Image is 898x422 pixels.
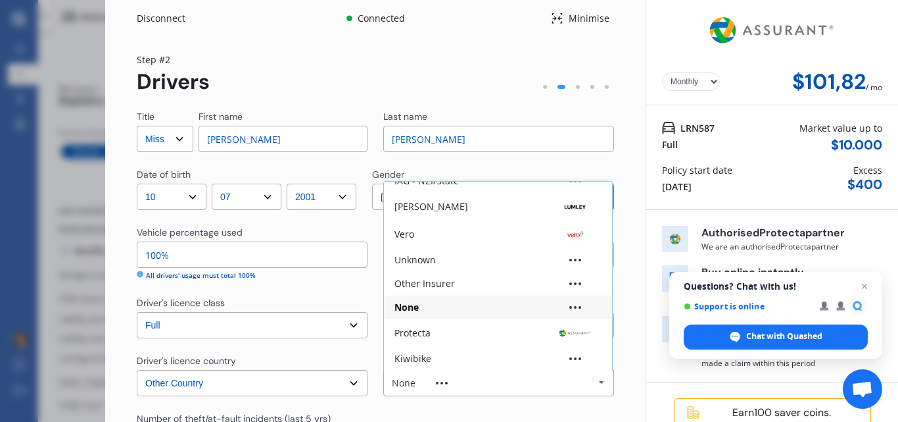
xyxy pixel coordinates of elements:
[662,163,732,177] div: Policy start date
[558,228,593,241] img: Vero.png
[137,242,367,268] input: Enter percentage
[137,226,243,239] div: Vehicle percentage used
[563,12,614,25] div: Minimise
[662,226,688,252] img: insurer icon
[866,70,882,94] div: / mo
[799,121,882,135] div: Market value up to
[704,406,860,419] div: Earn 100 saver coins.
[137,110,154,123] div: Title
[847,177,882,192] div: $ 400
[392,379,415,388] div: None
[684,325,868,350] span: Chat with Quashed
[383,110,427,123] div: Last name
[146,271,256,280] div: All drivers' usage must total 100%
[684,281,868,292] span: Questions? Chat with us!
[355,12,407,25] div: Connected
[199,126,367,152] input: Enter first name
[394,329,431,338] div: Protecta
[137,70,210,94] div: Drivers
[701,226,859,241] p: Authorised Protecta partner
[558,327,593,340] img: Assurant.png
[680,121,715,135] span: LRN587
[394,255,436,265] div: Unknown
[701,265,859,280] p: Buy online instantly
[569,282,581,285] img: other.81dba5aafe580aa69f38.svg
[137,296,225,309] div: Driver's licence class
[394,279,455,288] div: Other Insurer
[569,259,581,261] img: other.81dba5aafe580aa69f38.svg
[556,200,594,213] img: Lumley-text.webp
[662,180,692,194] div: [DATE]
[372,168,404,181] div: Gender
[843,369,882,409] a: Open chat
[394,230,414,239] div: Vero
[853,163,882,177] div: Excess
[662,316,688,342] img: free cancel icon
[684,302,811,311] span: Support is online
[137,168,191,181] div: Date of birth
[394,176,459,186] div: IAG - NZI/State
[436,382,448,384] img: other.81dba5aafe580aa69f38.svg
[137,53,210,66] div: Step # 2
[685,404,701,421] img: coins
[662,265,688,292] img: buy online icon
[831,138,882,153] div: $ 10.000
[383,126,614,152] input: Enter last name
[662,138,678,151] div: Full
[137,354,236,367] div: Driver's licence country
[569,306,581,309] img: other.81dba5aafe580aa69f38.svg
[701,241,859,252] p: We are an authorised Protecta partner
[394,202,468,211] div: [PERSON_NAME]
[137,12,200,25] div: Disconnect
[569,357,581,360] img: other.81dba5aafe580aa69f38.svg
[394,354,431,363] div: Kiwibike
[199,110,243,123] div: First name
[394,303,419,312] div: None
[706,5,838,55] img: Assurant.png
[792,70,866,94] div: $101,82
[372,184,490,210] div: [DEMOGRAPHIC_DATA]
[746,330,822,342] span: Chat with Quashed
